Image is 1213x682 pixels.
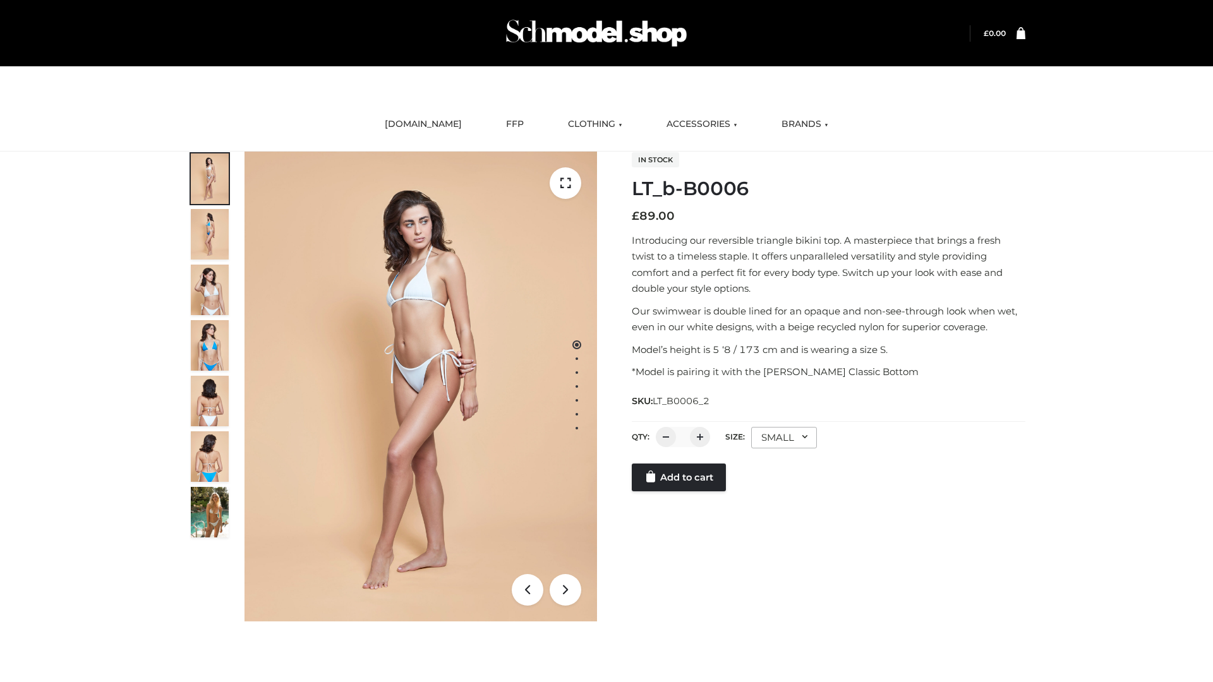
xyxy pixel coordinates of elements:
[772,111,838,138] a: BRANDS
[191,209,229,260] img: ArielClassicBikiniTop_CloudNine_AzureSky_OW114ECO_2-scaled.jpg
[632,393,711,409] span: SKU:
[244,152,597,621] img: LT_b-B0006
[191,376,229,426] img: ArielClassicBikiniTop_CloudNine_AzureSky_OW114ECO_7-scaled.jpg
[984,28,1006,38] a: £0.00
[375,111,471,138] a: [DOMAIN_NAME]
[984,28,989,38] span: £
[632,364,1025,380] p: *Model is pairing it with the [PERSON_NAME] Classic Bottom
[653,395,709,407] span: LT_B0006_2
[191,431,229,482] img: ArielClassicBikiniTop_CloudNine_AzureSky_OW114ECO_8-scaled.jpg
[632,303,1025,335] p: Our swimwear is double lined for an opaque and non-see-through look when wet, even in our white d...
[632,177,1025,200] h1: LT_b-B0006
[725,432,745,441] label: Size:
[751,427,817,448] div: SMALL
[657,111,747,138] a: ACCESSORIES
[502,8,691,58] img: Schmodel Admin 964
[632,209,675,223] bdi: 89.00
[984,28,1006,38] bdi: 0.00
[632,464,726,491] a: Add to cart
[632,209,639,223] span: £
[632,232,1025,297] p: Introducing our reversible triangle bikini top. A masterpiece that brings a fresh twist to a time...
[191,320,229,371] img: ArielClassicBikiniTop_CloudNine_AzureSky_OW114ECO_4-scaled.jpg
[497,111,533,138] a: FFP
[632,432,649,441] label: QTY:
[191,153,229,204] img: ArielClassicBikiniTop_CloudNine_AzureSky_OW114ECO_1-scaled.jpg
[191,265,229,315] img: ArielClassicBikiniTop_CloudNine_AzureSky_OW114ECO_3-scaled.jpg
[191,487,229,537] img: Arieltop_CloudNine_AzureSky2.jpg
[632,342,1025,358] p: Model’s height is 5 ‘8 / 173 cm and is wearing a size S.
[558,111,632,138] a: CLOTHING
[632,152,679,167] span: In stock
